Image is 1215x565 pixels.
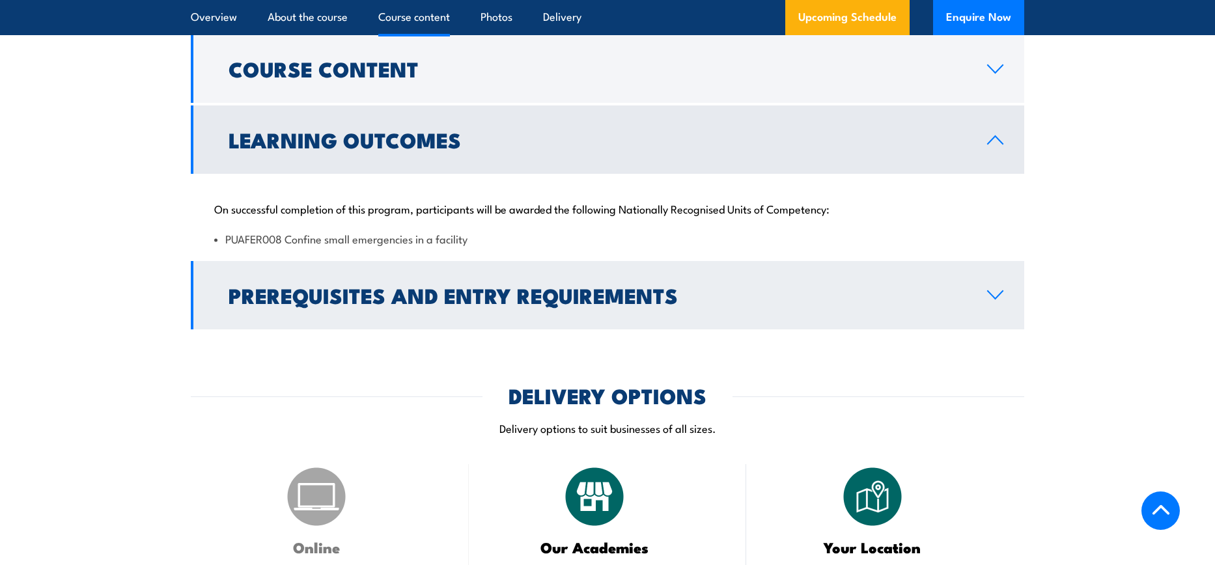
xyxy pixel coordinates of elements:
[191,105,1024,174] a: Learning Outcomes
[501,540,688,555] h3: Our Academies
[229,130,966,148] h2: Learning Outcomes
[779,540,966,555] h3: Your Location
[229,286,966,304] h2: Prerequisites and Entry Requirements
[229,59,966,77] h2: Course Content
[191,261,1024,329] a: Prerequisites and Entry Requirements
[191,34,1024,103] a: Course Content
[223,540,410,555] h3: Online
[214,202,1001,215] p: On successful completion of this program, participants will be awarded the following Nationally R...
[214,231,1001,246] li: PUAFER008 Confine small emergencies in a facility
[509,386,706,404] h2: DELIVERY OPTIONS
[191,420,1024,435] p: Delivery options to suit businesses of all sizes.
